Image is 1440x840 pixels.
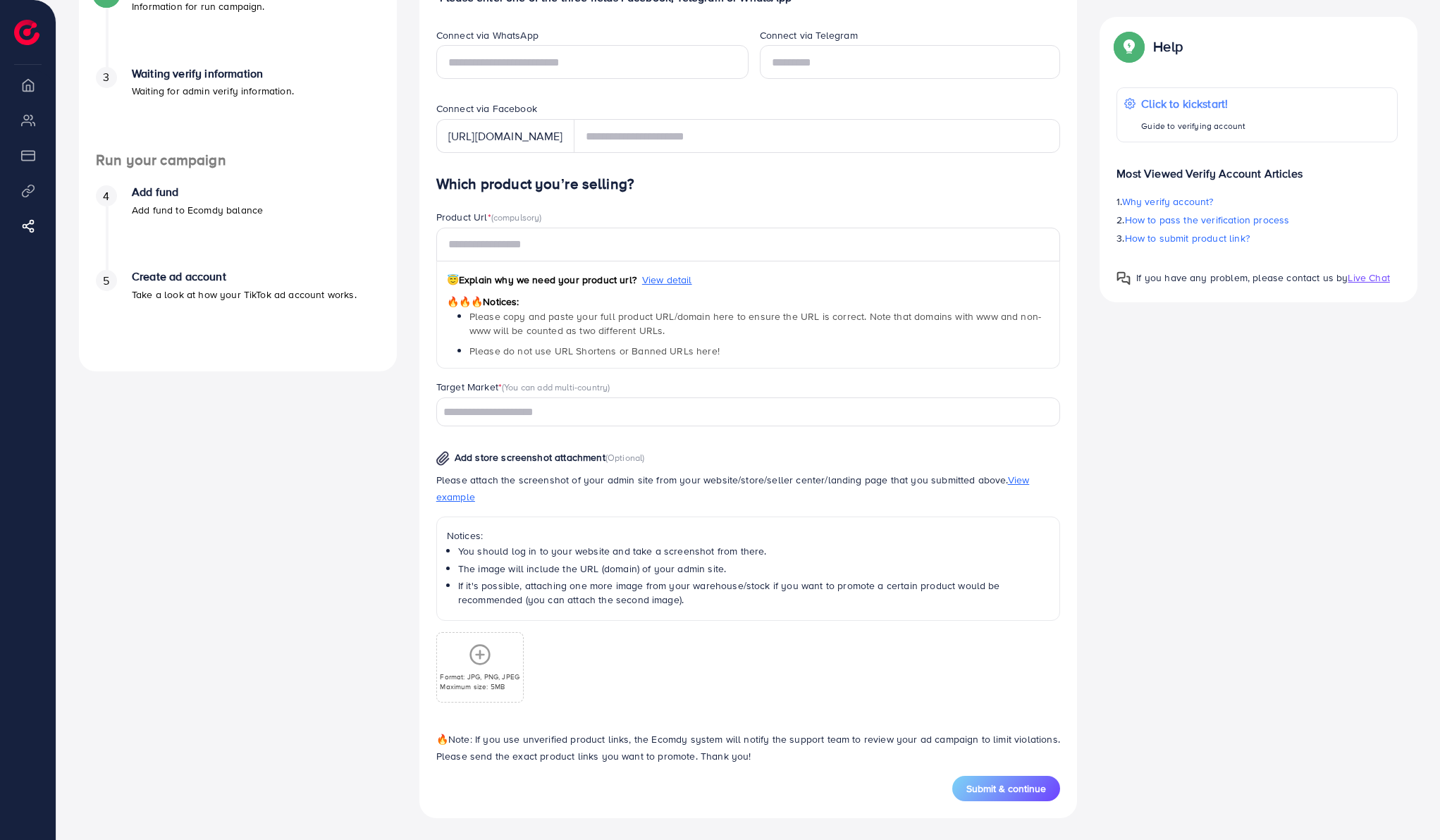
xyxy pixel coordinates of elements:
[605,451,645,464] span: (Optional)
[447,527,1050,544] p: Notices:
[1116,34,1142,59] img: Popup guide
[436,119,574,153] div: [URL][DOMAIN_NAME]
[952,776,1060,801] button: Submit & continue
[436,471,1061,505] p: Please attach the screenshot of your admin site from your website/store/seller center/landing pag...
[491,211,542,223] span: (compulsory)
[436,732,448,746] span: 🔥
[1141,118,1245,135] p: Guide to verifying account
[447,273,459,287] span: 😇
[436,101,537,116] label: Connect via Facebook
[447,273,636,287] span: Explain why we need your product url?
[469,309,1041,338] span: Please copy and paste your full product URL/domain here to ensure the URL is correct. Note that d...
[1116,230,1398,247] p: 3.
[458,544,1050,558] li: You should log in to your website and take a screenshot from there.
[1125,231,1250,245] span: How to submit product link?
[436,175,1061,193] h4: Which product you’re selling?
[132,185,263,199] h4: Add fund
[103,188,109,204] span: 4
[1116,271,1131,285] img: Popup guide
[79,67,397,152] li: Waiting verify information
[502,381,610,393] span: (You can add multi-country)
[79,152,397,169] h4: Run your campaign
[436,210,542,224] label: Product Url
[642,273,692,287] span: View detail
[103,273,109,289] span: 5
[1141,95,1245,112] p: Click to kickstart!
[966,782,1046,796] span: Submit & continue
[1116,211,1398,228] p: 2.
[1136,271,1348,285] span: If you have any problem, please contact us by
[14,20,39,45] img: logo
[1153,38,1183,55] p: Help
[132,82,294,99] p: Waiting for admin verify information.
[103,69,109,85] span: 3
[440,681,519,691] p: Maximum size: 5MB
[132,67,294,80] h4: Waiting verify information
[132,202,263,218] p: Add fund to Ecomdy balance
[1348,271,1389,285] span: Live Chat
[447,295,483,309] span: 🔥🔥🔥
[1380,777,1429,829] iframe: Chat
[79,185,397,270] li: Add fund
[436,28,539,42] label: Connect via WhatsApp
[1116,154,1398,182] p: Most Viewed Verify Account Articles
[458,579,1050,607] li: If it's possible, attaching one more image from your warehouse/stock if you want to promote a cer...
[438,402,1042,424] input: Search for option
[440,672,519,681] p: Format: JPG, PNG, JPEG
[760,28,858,42] label: Connect via Telegram
[447,295,519,309] span: Notices:
[1122,194,1214,209] span: Why verify account?
[1125,213,1290,227] span: How to pass the verification process
[132,270,357,283] h4: Create ad account
[132,286,357,303] p: Take a look at how your TikTok ad account works.
[1116,193,1398,210] p: 1.
[436,731,1061,765] p: Note: If you use unverified product links, the Ecomdy system will notify the support team to revi...
[436,380,610,394] label: Target Market
[458,562,1050,576] li: The image will include the URL (domain) of your admin site.
[469,344,720,358] span: Please do not use URL Shortens or Banned URLs here!
[79,270,397,354] li: Create ad account
[436,451,450,466] img: img
[455,450,605,464] span: Add store screenshot attachment
[436,397,1061,426] div: Search for option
